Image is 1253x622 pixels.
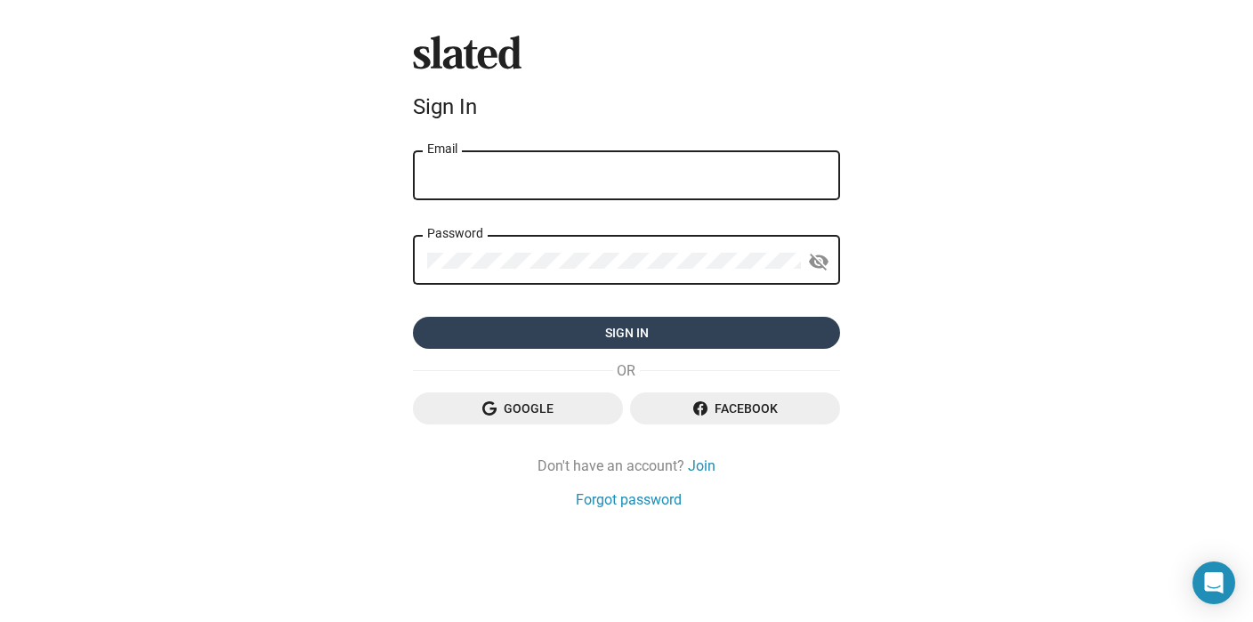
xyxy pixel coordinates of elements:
div: Sign In [413,94,840,119]
button: Facebook [630,392,840,424]
a: Forgot password [576,490,682,509]
span: Sign in [427,317,826,349]
button: Google [413,392,623,424]
button: Show password [801,244,837,279]
span: Google [427,392,609,424]
span: Facebook [644,392,826,424]
div: Don't have an account? [413,456,840,475]
div: Open Intercom Messenger [1192,561,1235,604]
mat-icon: visibility_off [808,248,829,276]
sl-branding: Sign In [413,36,840,126]
a: Join [688,456,715,475]
button: Sign in [413,317,840,349]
